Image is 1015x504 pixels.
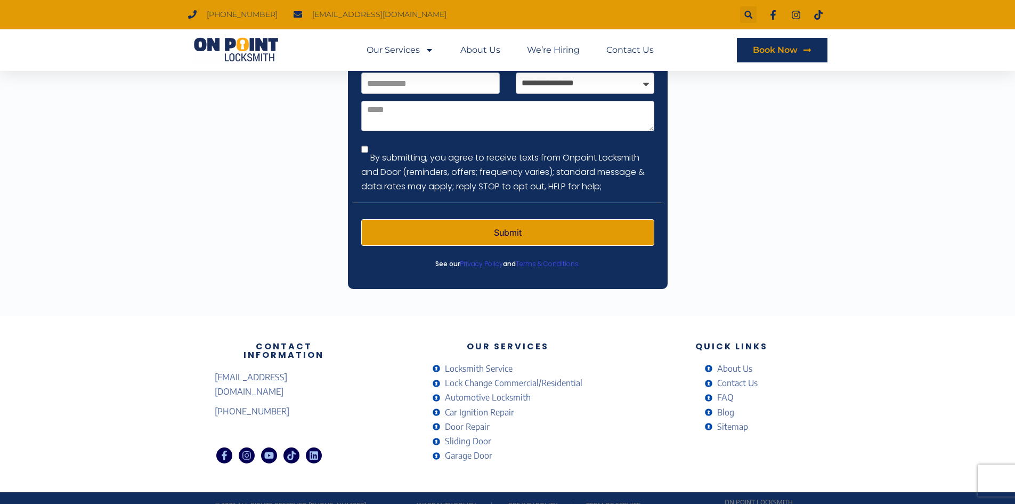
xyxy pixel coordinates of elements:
[714,405,734,420] span: Blog
[433,405,582,420] a: Car Ignition Repair
[215,342,353,359] h3: Contact Information
[433,390,582,405] a: Automotive Locksmith
[367,38,434,62] a: Our Services
[433,376,582,390] a: Lock Change Commercial/Residential
[367,38,654,62] nav: Menu
[460,38,500,62] a: About Us
[714,420,748,434] span: Sitemap
[442,390,531,405] span: Automotive Locksmith
[310,7,446,22] span: [EMAIL_ADDRESS][DOMAIN_NAME]
[353,257,662,272] p: See our and
[494,228,522,237] span: Submit
[361,44,654,253] form: Contact Form
[433,434,582,449] a: Sliding Door
[442,449,492,463] span: Garage Door
[705,420,758,434] a: Sitemap
[442,405,514,420] span: Car Ignition Repair
[215,370,353,399] a: [EMAIL_ADDRESS][DOMAIN_NAME]
[705,376,758,390] a: Contact Us
[433,362,582,376] a: Locksmith Service
[606,38,654,62] a: Contact Us
[753,46,798,54] span: Book Now
[442,362,513,376] span: Locksmith Service
[516,259,580,268] a: Terms & Conditions.
[215,404,353,419] a: [PHONE_NUMBER]
[442,420,490,434] span: Door Repair
[527,38,580,62] a: We’re Hiring
[215,404,289,419] span: [PHONE_NUMBER]
[364,342,652,351] h3: Our Services
[204,7,278,22] span: [PHONE_NUMBER]
[705,362,758,376] a: About Us
[361,151,645,192] label: By submitting, you agree to receive texts from Onpoint Locksmith and Door (reminders, offers; fre...
[361,219,654,246] button: Submit
[662,342,801,351] h3: Quick Links
[714,376,758,390] span: Contact Us
[705,405,758,420] a: Blog
[714,390,734,405] span: FAQ
[714,362,752,376] span: About Us
[737,38,827,62] a: Book Now
[740,6,757,23] div: Search
[460,259,503,268] a: Privacy Policy
[442,376,582,390] span: Lock Change Commercial/Residential
[442,434,491,449] span: Sliding Door
[705,390,758,405] a: FAQ
[433,420,582,434] a: Door Repair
